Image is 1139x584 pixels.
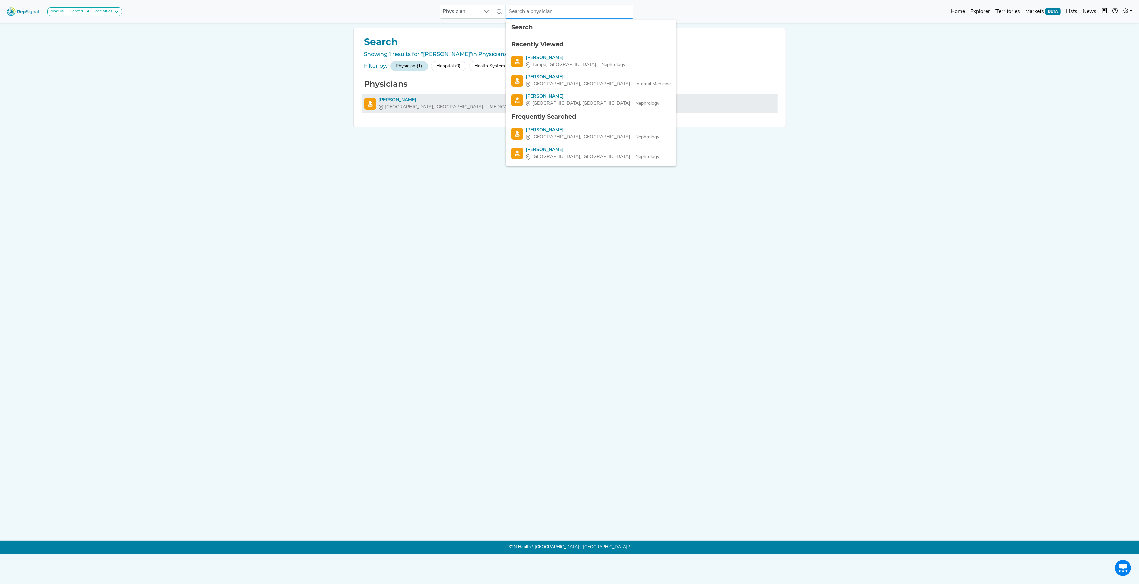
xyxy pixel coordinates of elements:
div: [PERSON_NAME] [526,93,659,100]
div: Physician (1) [390,61,428,71]
input: Search a physician [506,5,633,19]
div: Internal Medicine [526,81,671,88]
a: [PERSON_NAME]Tempe, [GEOGRAPHIC_DATA]Nephrology [511,54,671,68]
div: [PERSON_NAME] [526,74,671,81]
img: Physician Search Icon [364,98,376,110]
h2: Physicians [362,79,778,89]
a: Explorer [968,5,993,18]
li: Rashid Sharaf [506,124,676,143]
li: Amy Dwyer [506,90,676,110]
span: [GEOGRAPHIC_DATA], [GEOGRAPHIC_DATA] [532,134,630,141]
a: [PERSON_NAME][GEOGRAPHIC_DATA], [GEOGRAPHIC_DATA]Nephrology [511,93,671,107]
li: Bharat Sachdeva [506,71,676,90]
span: [GEOGRAPHIC_DATA], [GEOGRAPHIC_DATA] [385,104,483,111]
li: Theodore Saad [506,143,676,163]
div: [PERSON_NAME] [379,97,526,104]
a: MarketsBETA [1023,5,1063,18]
div: [PERSON_NAME] [526,146,659,153]
span: Tempe, [GEOGRAPHIC_DATA] [532,61,596,68]
div: [PERSON_NAME] [526,127,659,134]
div: [MEDICAL_DATA] [379,104,526,111]
img: Physician Search Icon [511,56,523,67]
span: Physician [440,5,480,18]
img: Physician Search Icon [511,128,523,140]
span: in Physicians [472,51,507,57]
a: [PERSON_NAME][GEOGRAPHIC_DATA], [GEOGRAPHIC_DATA]Nephrology [511,127,671,141]
a: News [1080,5,1099,18]
div: Health System (0) [469,61,518,71]
div: Filter by: [364,62,388,70]
img: Physician Search Icon [511,94,523,106]
li: Rajan Kapoor [506,52,676,71]
h1: Search [362,36,778,48]
a: Home [948,5,968,18]
a: [PERSON_NAME][GEOGRAPHIC_DATA], [GEOGRAPHIC_DATA]Nephrology [511,146,671,160]
img: Physician Search Icon [511,148,523,159]
div: Nephrology [526,153,659,160]
a: Territories [993,5,1023,18]
div: Showing 1 results for "[PERSON_NAME]" [362,50,778,58]
div: Nephrology [526,134,659,141]
div: [PERSON_NAME] [526,54,625,61]
a: [PERSON_NAME][GEOGRAPHIC_DATA], [GEOGRAPHIC_DATA][MEDICAL_DATA] [364,97,775,111]
p: S2N Health * [GEOGRAPHIC_DATA] - [GEOGRAPHIC_DATA] * [353,541,786,554]
div: Recently Viewed [511,40,671,49]
span: Search [511,24,533,31]
span: BETA [1045,8,1061,15]
button: Intel Book [1099,5,1110,18]
span: [GEOGRAPHIC_DATA], [GEOGRAPHIC_DATA] [532,81,630,88]
div: Carotid - All Specialties [67,9,112,14]
a: Lists [1063,5,1080,18]
img: Physician Search Icon [511,75,523,87]
span: [GEOGRAPHIC_DATA], [GEOGRAPHIC_DATA] [532,100,630,107]
button: ModuleCarotid - All Specialties [47,7,122,16]
div: Nephrology [526,100,659,107]
span: [GEOGRAPHIC_DATA], [GEOGRAPHIC_DATA] [532,153,630,160]
div: Frequently Searched [511,112,671,121]
strong: Module [50,9,64,13]
div: Hospital (0) [431,61,466,71]
div: Nephrology [526,61,625,68]
a: [PERSON_NAME][GEOGRAPHIC_DATA], [GEOGRAPHIC_DATA]Internal Medicine [511,74,671,88]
